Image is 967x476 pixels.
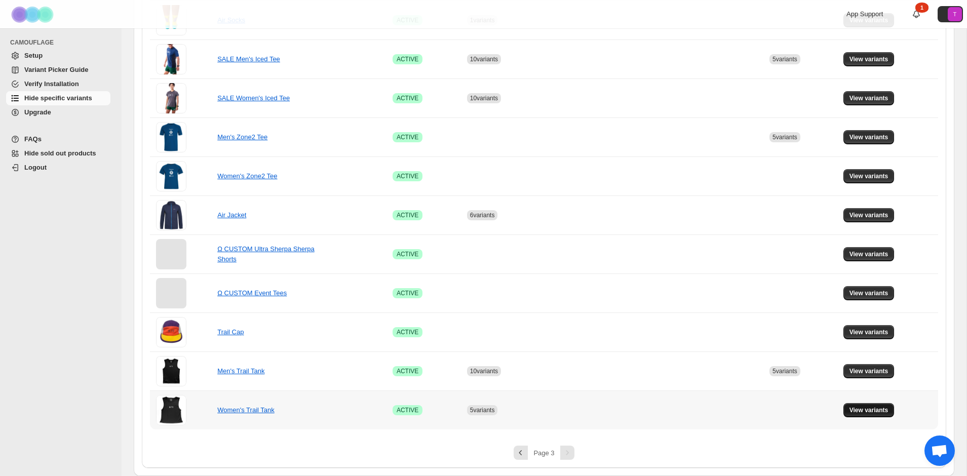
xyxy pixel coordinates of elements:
a: Women's Zone2 Tee [217,172,277,180]
button: View variants [843,247,895,261]
button: View variants [843,403,895,417]
a: Variant Picker Guide [6,63,110,77]
img: Men's Zone2 Tee [156,122,186,152]
span: View variants [849,211,888,219]
img: Men's Trail Tank [156,356,186,386]
button: View variants [843,169,895,183]
img: SALE Women's Iced Tee [156,83,186,113]
span: 6 variants [470,212,495,219]
a: Logout [6,161,110,175]
a: Upgrade [6,105,110,120]
span: View variants [849,55,888,63]
a: Hide sold out products [6,146,110,161]
span: View variants [849,367,888,375]
span: ACTIVE [397,55,418,63]
button: View variants [843,208,895,222]
span: ACTIVE [397,250,418,258]
span: Setup [24,52,43,59]
span: Hide sold out products [24,149,96,157]
span: Verify Installation [24,80,79,88]
span: ACTIVE [397,172,418,180]
button: View variants [843,130,895,144]
span: ACTIVE [397,211,418,219]
span: App Support [846,10,883,18]
span: Page 3 [533,449,554,457]
span: ACTIVE [397,94,418,102]
span: ACTIVE [397,133,418,141]
span: View variants [849,172,888,180]
a: Hide specific variants [6,91,110,105]
span: ACTIVE [397,328,418,336]
button: Previous [514,446,528,460]
span: 10 variants [470,368,498,375]
a: SALE Men's Iced Tee [217,55,280,63]
img: Women's Zone2 Tee [156,161,186,191]
img: Camouflage [8,1,59,28]
div: 1 [915,3,929,13]
img: SALE Men's Iced Tee [156,44,186,74]
a: Ω CUSTOM Ultra Sherpa Sherpa Shorts [217,245,315,263]
span: View variants [849,133,888,141]
span: CAMOUFLAGE [10,38,114,47]
span: View variants [849,250,888,258]
span: View variants [849,94,888,102]
a: SALE Women's Iced Tee [217,94,290,102]
span: 5 variants [470,407,495,414]
span: ACTIVE [397,289,418,297]
button: Avatar with initials T [938,6,963,22]
img: Trail Cap [156,317,186,347]
button: View variants [843,364,895,378]
span: Logout [24,164,47,171]
a: FAQs [6,132,110,146]
span: Hide specific variants [24,94,92,102]
a: Setup [6,49,110,63]
span: 5 variants [772,134,797,141]
span: Variant Picker Guide [24,66,88,73]
nav: Pagination [150,446,938,460]
a: Women's Trail Tank [217,406,275,414]
img: Women's Trail Tank [156,395,186,425]
span: View variants [849,406,888,414]
img: Air Jacket [156,200,186,230]
a: Ω CUSTOM Event Tees [217,289,287,297]
text: T [953,11,957,17]
button: View variants [843,91,895,105]
span: 10 variants [470,56,498,63]
span: View variants [849,328,888,336]
span: FAQs [24,135,42,143]
span: Avatar with initials T [948,7,962,21]
a: Verify Installation [6,77,110,91]
span: Upgrade [24,108,51,116]
a: 1 [911,9,921,19]
a: Men's Zone2 Tee [217,133,267,141]
span: 10 variants [470,95,498,102]
a: Open chat [924,435,955,466]
span: ACTIVE [397,406,418,414]
button: View variants [843,52,895,66]
span: 5 variants [772,368,797,375]
a: Trail Cap [217,328,244,336]
a: Air Jacket [217,211,246,219]
a: Men's Trail Tank [217,367,264,375]
span: ACTIVE [397,367,418,375]
span: View variants [849,289,888,297]
button: View variants [843,325,895,339]
button: View variants [843,286,895,300]
span: 5 variants [772,56,797,63]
